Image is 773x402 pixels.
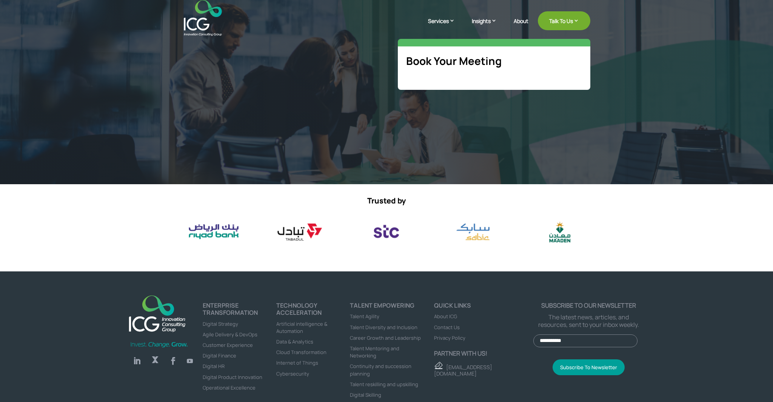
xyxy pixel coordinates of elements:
[125,291,190,337] a: logo_footer
[514,18,528,36] a: About
[203,302,276,320] h4: ENTERPRISE TRANSFORMATION
[276,359,318,366] a: Internet of Things
[350,334,421,341] a: Career Growth and Leadership
[276,302,350,320] h4: TECHNOLOGY ACCELERATION
[434,362,443,369] img: email - ICG
[148,353,163,368] a: Follow on X
[129,353,145,368] a: Follow on LinkedIn
[276,320,327,334] a: Artificial intelligence & Automation
[434,313,457,320] a: About ICG
[434,350,533,357] p: Partner with us!
[183,219,244,245] img: riyad bank
[560,364,617,371] span: Subscribe To Newsletter
[434,363,492,377] a: [EMAIL_ADDRESS][DOMAIN_NAME]
[553,359,625,375] button: Subscribe To Newsletter
[350,313,379,320] a: Talent Agility
[356,219,417,245] img: stc logo
[442,219,504,245] div: 8 / 17
[356,219,417,245] div: 7 / 17
[434,302,533,313] h4: Quick links
[442,219,504,245] img: sabic logo
[350,324,417,331] a: Talent Diversity and Inclusion
[350,363,411,377] a: Continuity and succession planning
[428,17,462,36] a: Services
[350,345,399,359] a: Talent Mentoring and Networking
[276,370,309,377] a: Cybersecurity
[350,391,381,398] a: Digital Skilling
[203,352,236,359] a: Digital Finance
[472,17,504,36] a: Insights
[406,55,582,71] h5: Book Your Meeting
[529,219,590,245] div: 9 / 17
[350,302,423,313] h4: Talent Empowering
[203,342,253,348] a: Customer Experience
[203,320,238,327] a: Digital Strategy
[125,291,190,335] img: ICG-new logo (1)
[533,302,644,309] p: Subscribe to our newsletter
[203,374,262,380] a: Digital Product Innovation
[203,384,256,391] a: Operational Excellence
[183,196,590,205] p: Trusted by
[129,341,189,348] img: Invest-Change-Grow-Green
[203,363,225,370] a: Digital HR
[184,355,196,367] a: Follow on Youtube
[529,219,590,245] img: maaden logo
[434,334,465,341] a: Privacy Policy
[434,324,460,331] a: Contact Us
[269,219,331,245] div: 6 / 17
[276,338,313,345] a: Data & Analytics
[533,314,644,328] p: The latest news, articles, and resources, sent to your inbox weekly.
[166,353,181,368] a: Follow on Facebook
[203,331,257,338] a: Agile Delivery & DevOps
[183,219,244,245] div: 5 / 17
[538,11,590,30] a: Talk To Us
[276,349,326,356] a: Cloud Transformation
[269,219,331,245] img: tabadul logo
[350,381,418,388] a: Talent reskilling and upskilling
